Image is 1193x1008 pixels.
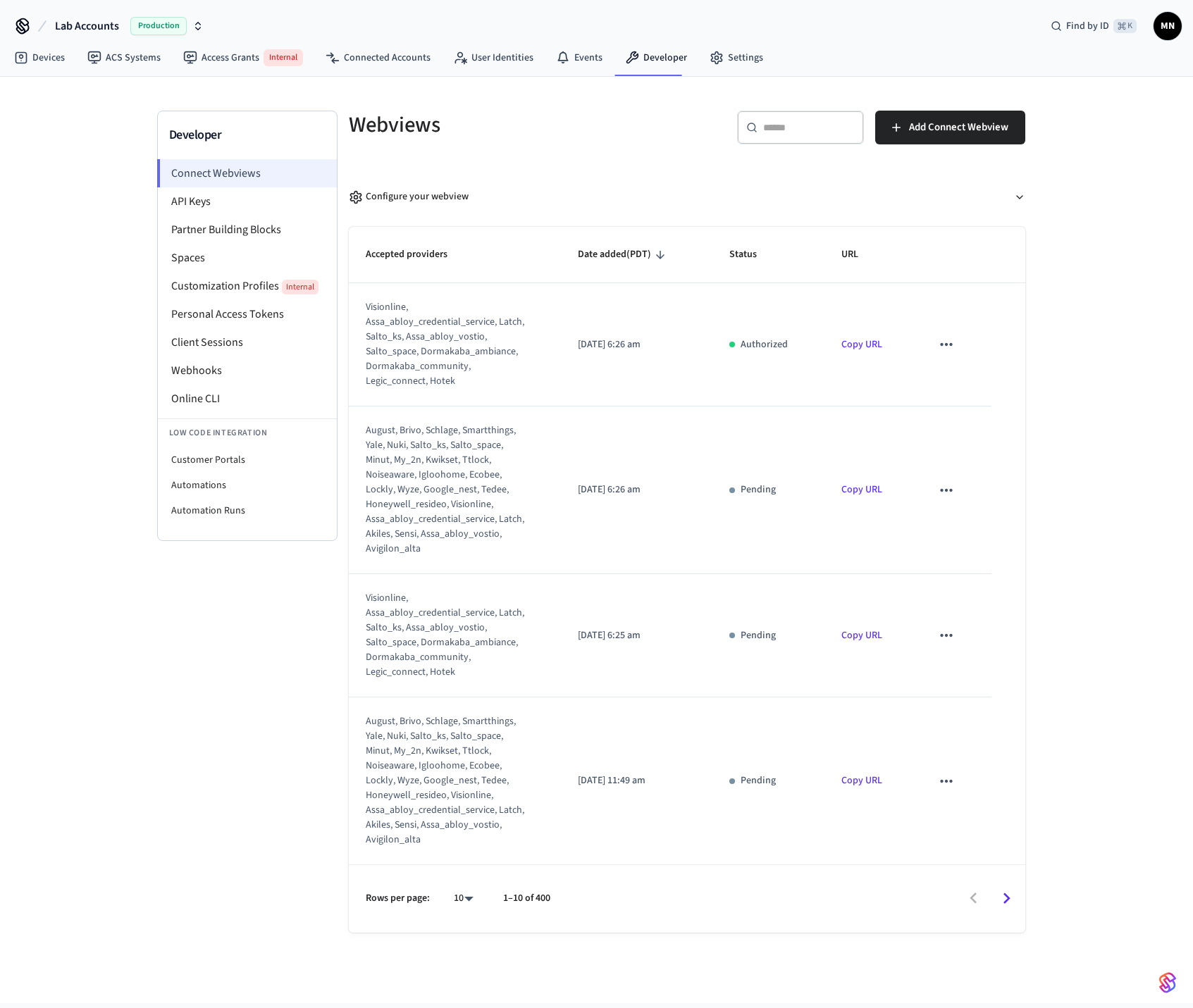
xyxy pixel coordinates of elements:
button: MN [1154,12,1182,40]
a: ACS Systems [76,45,172,70]
li: Connect Webviews [157,159,337,187]
a: Copy URL [841,628,882,642]
p: [DATE] 6:25 am [578,628,696,643]
a: Access GrantsInternal [172,44,314,72]
a: Copy URL [841,773,882,788]
div: visionline, assa_abloy_credential_service, latch, salto_ks, assa_abloy_vostio, salto_space, dorma... [366,300,527,389]
a: Events [545,45,614,70]
div: Find by ID⌘ K [1039,13,1148,39]
p: [DATE] 11:49 am [578,773,696,788]
span: Internal [282,280,319,294]
li: Client Sessions [158,328,337,356]
p: Pending [741,628,776,643]
a: Developer [614,45,698,70]
span: Date added(PDT) [578,244,669,266]
span: MN [1155,13,1180,39]
li: Automations [158,473,337,498]
img: SeamLogoGradient.69752ec5.svg [1159,971,1176,994]
p: Rows per page: [366,891,430,906]
li: Spaces [158,244,337,272]
div: visionline, assa_abloy_credential_service, latch, salto_ks, assa_abloy_vostio, salto_space, dorma... [366,591,527,680]
li: Webhooks [158,356,337,385]
li: Low Code Integration [158,418,337,447]
span: Accepted providers [366,244,466,266]
a: Copy URL [841,483,882,497]
p: Authorized [741,337,788,352]
p: Pending [741,483,776,497]
span: Internal [264,49,303,66]
a: User Identities [442,45,545,70]
p: Pending [741,773,776,788]
p: [DATE] 6:26 am [578,483,696,497]
button: Go to next page [990,882,1023,915]
li: Personal Access Tokens [158,300,337,328]
div: august, brivo, schlage, smartthings, yale, nuki, salto_ks, salto_space, minut, my_2n, kwikset, tt... [366,714,527,847]
span: Lab Accounts [55,18,119,35]
a: Settings [698,45,774,70]
li: Customization Profiles [158,272,337,300]
h5: Webviews [349,111,679,139]
li: API Keys [158,187,337,216]
a: Connected Accounts [314,45,442,70]
a: Devices [3,45,76,70]
p: [DATE] 6:26 am [578,337,696,352]
span: Production [130,17,187,35]
li: Online CLI [158,385,337,413]
a: Copy URL [841,337,882,351]
span: Find by ID [1066,19,1109,33]
li: Customer Portals [158,447,337,473]
div: august, brivo, schlage, smartthings, yale, nuki, salto_ks, salto_space, minut, my_2n, kwikset, tt... [366,423,527,556]
span: Status [729,244,775,266]
div: 10 [447,888,481,909]
span: URL [841,244,877,266]
li: Partner Building Blocks [158,216,337,244]
span: ⌘ K [1113,19,1137,33]
li: Automation Runs [158,498,337,523]
span: Add Connect Webview [909,118,1008,137]
div: Configure your webview [349,189,469,204]
button: Add Connect Webview [875,111,1025,144]
h3: Developer [169,125,326,145]
p: 1–10 of 400 [503,891,550,906]
button: Configure your webview [349,178,1025,216]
